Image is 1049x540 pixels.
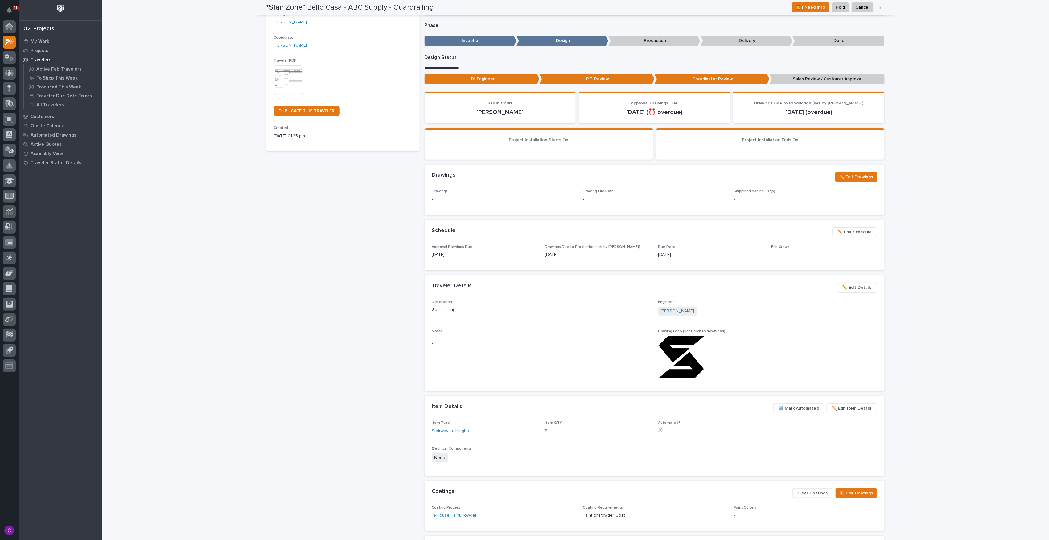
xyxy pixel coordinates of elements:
[31,39,49,44] p: My Work
[742,138,799,142] span: Project Installation Ends On
[852,2,874,12] button: Cancel
[701,36,792,46] p: Delivery
[658,421,681,425] span: Automated?
[838,228,872,236] span: ✏️ Edit Schedule
[274,126,288,130] span: Created
[274,106,340,116] a: DUPLICATE THIS TRAVELER
[792,36,884,46] p: Done
[583,512,726,519] p: Paint or Powder Coat
[836,488,877,498] button: 🎨 Edit Coatings
[658,252,764,258] p: [DATE]
[24,100,102,109] a: All Travelers
[425,36,516,46] p: Inception
[545,252,651,258] p: [DATE]
[432,300,452,304] span: Description
[425,22,885,28] p: Phase
[24,74,102,82] a: To Shop This Week
[432,252,538,258] p: [DATE]
[840,489,873,497] span: 🎨 Edit Coatings
[274,133,412,139] p: [DATE] 01:25 pm
[842,284,872,291] span: ✏️ Edit Details
[31,160,81,166] p: Traveler Status Details
[19,158,102,167] a: Traveler Status Details
[586,108,723,116] p: [DATE] (⏰ overdue)
[432,340,651,347] p: -
[545,245,640,249] span: Drawings Due to Production (set by [PERSON_NAME])
[583,190,614,193] span: Drawing File Path
[31,48,48,54] p: Projects
[839,173,873,181] span: ✏️ Edit Drawings
[24,92,102,100] a: Traveler Due Date Errors
[798,489,828,497] span: Clear Coatings
[779,405,819,412] span: ⚙️ Mark Automated
[837,283,877,292] button: ✏️ Edit Details
[432,506,461,509] span: Coating Process
[432,108,569,116] p: [PERSON_NAME]
[432,453,448,462] span: None
[516,36,608,46] p: Design
[792,488,833,498] button: Clear Coatings
[36,93,92,99] p: Traveler Due Date Errors
[19,55,102,64] a: Travelers
[274,42,307,49] a: [PERSON_NAME]
[832,405,872,412] span: ✏️ Edit Item Details
[36,84,81,90] p: Produced This Week
[664,145,877,152] p: -
[425,74,540,84] p: To Engineer
[608,36,700,46] p: Production
[658,245,676,249] span: Due Date
[540,74,655,84] p: P.E. Review
[3,524,16,537] button: users-avatar
[770,74,885,84] p: Sales Review / Customer Approval
[741,108,877,116] p: [DATE] (overdue)
[31,151,63,157] p: Assembly View
[432,488,455,495] h2: Coatings
[31,114,54,120] p: Customers
[832,2,849,12] button: Hold
[432,190,448,193] span: Drawings
[545,421,562,425] span: Item QTY
[734,190,775,193] span: Shipping/Loading List(s)
[545,428,651,434] p: 2
[19,112,102,121] a: Customers
[19,140,102,149] a: Active Quotes
[19,130,102,140] a: Automated Drawings
[773,403,824,413] button: ⚙️ Mark Automated
[631,101,678,105] span: Approval Drawings Due
[425,55,885,60] p: Design Status
[8,7,16,17] div: Notifications91
[19,121,102,130] a: Onsite Calendar
[24,83,102,91] a: Produced This Week
[274,59,297,63] span: Traveler PDF
[432,447,472,451] span: Electrical Components
[19,149,102,158] a: Assembly View
[771,245,790,249] span: Fab Crews
[31,133,76,138] p: Automated Drawings
[432,227,456,234] h2: Schedule
[856,4,870,11] span: Cancel
[432,145,646,152] p: -
[734,506,758,509] span: Paint Color(s)
[432,172,456,179] h2: Drawings
[432,245,473,249] span: Approval Drawings Due
[827,403,877,413] button: ✏️ Edit Item Details
[734,512,877,519] p: -
[31,123,66,129] p: Onsite Calendar
[771,252,877,258] p: -
[14,6,18,10] p: 91
[36,76,78,81] p: To Shop This Week
[432,329,443,333] span: Notes
[583,506,623,509] span: Coating Requirements
[19,46,102,55] a: Projects
[835,172,877,182] button: ✏️ Edit Drawings
[488,101,513,105] span: Ball In Court
[658,300,674,304] span: Engineer
[658,336,705,379] img: p3kC2JJAHb644Ng2KHKvDmEIy0iITMuYos9jVcc7LGo
[833,227,877,237] button: ✏️ Edit Schedule
[754,101,864,105] span: Drawings Due to Production (set by [PERSON_NAME])
[24,65,102,73] a: Active Fab Travelers
[655,74,770,84] p: Coordinator Review
[274,19,307,26] a: [PERSON_NAME]
[432,512,477,519] a: In-House Paint/Powder
[432,428,469,434] a: Stairway - (straight)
